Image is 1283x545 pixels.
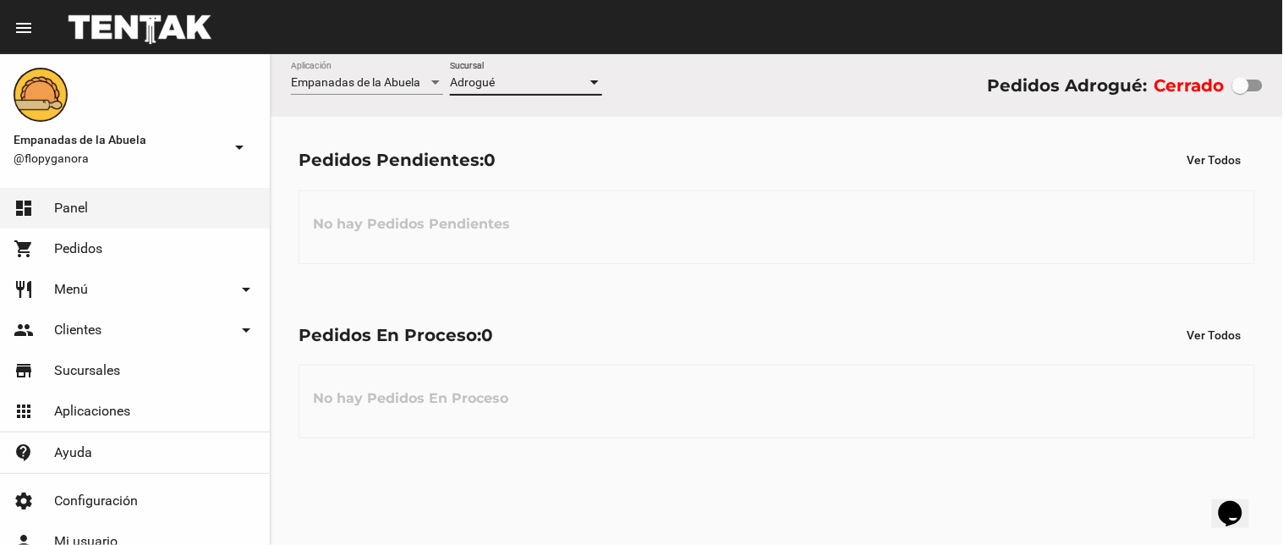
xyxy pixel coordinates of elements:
mat-icon: restaurant [14,279,34,300]
mat-icon: menu [14,18,34,38]
span: Menú [54,281,88,298]
h3: No hay Pedidos En Proceso [299,373,522,424]
span: Empanadas de la Abuela [291,75,420,89]
span: Ayuda [54,444,92,461]
span: Pedidos [54,240,102,257]
span: Ver Todos [1187,153,1242,167]
iframe: chat widget [1212,477,1266,528]
button: Ver Todos [1174,320,1255,350]
div: Pedidos En Proceso: [299,322,493,349]
h3: No hay Pedidos Pendientes [299,199,524,250]
div: Pedidos Adrogué: [987,72,1147,99]
span: Clientes [54,322,101,339]
span: Sucursales [54,362,120,379]
span: Panel [54,200,88,217]
mat-icon: arrow_drop_down [236,279,256,300]
button: Ver Todos [1174,145,1255,175]
mat-icon: dashboard [14,198,34,218]
span: @flopyganora [14,150,222,167]
mat-icon: contact_support [14,443,34,463]
mat-icon: arrow_drop_down [229,137,249,157]
span: Empanadas de la Abuela [14,129,222,150]
span: 0 [481,325,493,345]
mat-icon: arrow_drop_down [236,320,256,340]
mat-icon: shopping_cart [14,239,34,259]
img: f0136945-ed32-4f7c-91e3-a375bc4bb2c5.png [14,68,68,122]
div: Pedidos Pendientes: [299,146,496,173]
span: 0 [484,150,496,170]
mat-icon: apps [14,401,34,421]
span: Aplicaciones [54,403,130,420]
mat-icon: people [14,320,34,340]
label: Cerrado [1154,72,1225,99]
span: Configuración [54,493,138,509]
mat-icon: settings [14,491,34,511]
span: Adrogué [450,75,495,89]
span: Ver Todos [1187,328,1242,342]
mat-icon: store [14,361,34,381]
